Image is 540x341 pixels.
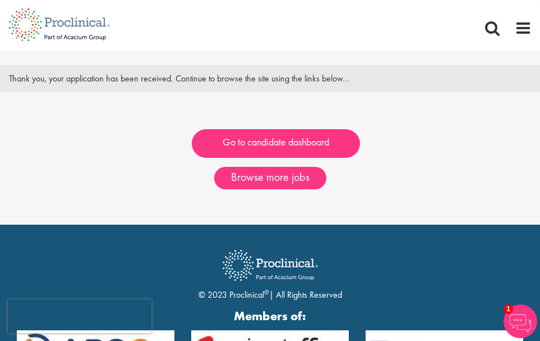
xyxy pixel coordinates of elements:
[214,242,326,289] img: Proclinical Recruitment
[504,304,537,338] img: Chatbot
[504,304,513,314] span: 1
[264,288,269,297] sup: ®
[17,307,523,325] strong: Members of:
[8,299,151,333] iframe: reCAPTCHA
[192,129,360,158] a: Go to candidate dashboard
[1,70,539,88] div: Thank you, your application has been received. Continue to browse the site using the links below...
[214,167,326,189] a: Browse more jobs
